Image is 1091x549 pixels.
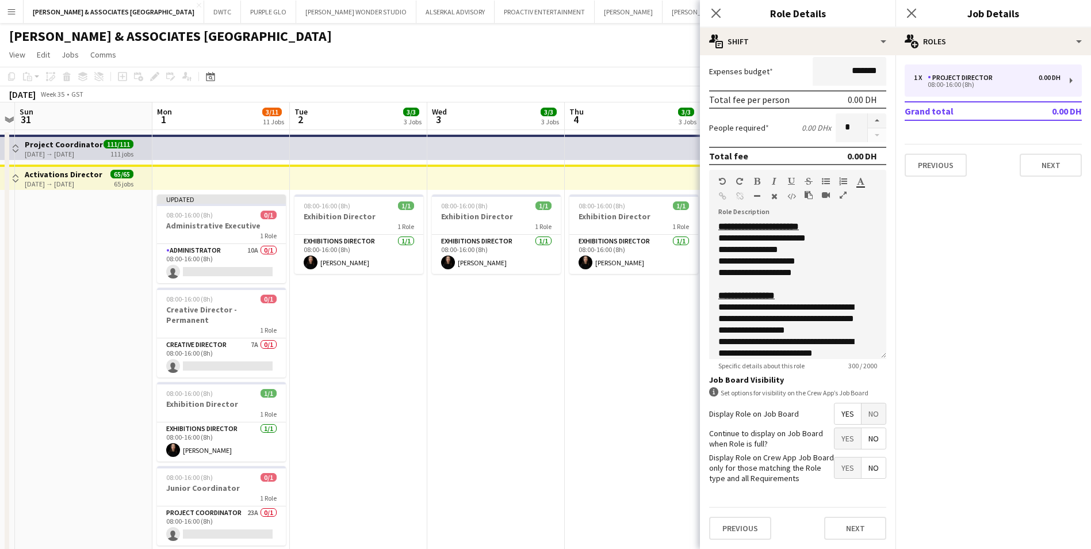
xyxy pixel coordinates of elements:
[709,94,790,105] div: Total fee per person
[157,304,286,325] h3: Creative Director - Permanent
[802,123,831,133] div: 0.00 DH x
[928,74,997,82] div: Project Director
[914,74,928,82] div: 1 x
[37,49,50,60] span: Edit
[157,195,286,283] app-job-card: Updated08:00-16:00 (8h)0/1Administrative Executive1 RoleAdministrator10A0/108:00-16:00 (8h)
[293,113,308,126] span: 2
[868,113,886,128] button: Increase
[709,452,834,484] label: Display Role on Crew App Job Board only for those matching the Role type and all Requirements
[736,177,744,186] button: Redo
[805,177,813,186] button: Strikethrough
[495,1,595,23] button: PROACTIV ENTERTAINMENT
[805,190,813,200] button: Paste as plain text
[709,409,799,419] label: Display Role on Job Board
[862,428,886,449] span: No
[9,49,25,60] span: View
[569,211,698,222] h3: Exhibition Director
[261,473,277,482] span: 0/1
[718,177,726,186] button: Undo
[834,403,861,424] span: Yes
[157,466,286,546] app-job-card: 08:00-16:00 (8h)0/1Junior Coordinator1 RoleProject Coordinator23A0/108:00-16:00 (8h)
[157,244,286,283] app-card-role: Administrator10A0/108:00-16:00 (8h)
[157,399,286,409] h3: Exhibition Director
[261,295,277,303] span: 0/1
[848,94,877,105] div: 0.00 DH
[25,169,102,180] h3: Activations Director
[260,231,277,240] span: 1 Role
[262,108,282,116] span: 3/11
[9,89,36,100] div: [DATE]
[404,117,422,126] div: 3 Jobs
[25,139,103,150] h3: Project Coordinator
[157,506,286,546] app-card-role: Project Coordinator23A0/108:00-16:00 (8h)
[62,49,79,60] span: Jobs
[9,28,332,45] h1: [PERSON_NAME] & ASSOCIATES [GEOGRAPHIC_DATA]
[709,375,886,385] h3: Job Board Visibility
[441,201,488,210] span: 08:00-16:00 (8h)
[541,108,557,116] span: 3/3
[822,177,830,186] button: Unordered List
[787,192,795,201] button: HTML Code
[157,220,286,231] h3: Administrative Executive
[1014,102,1082,120] td: 0.00 DH
[166,295,213,303] span: 08:00-16:00 (8h)
[914,82,1061,87] div: 08:00-16:00 (8h)
[709,66,773,77] label: Expenses budget
[822,190,830,200] button: Insert video
[834,428,861,449] span: Yes
[895,6,1091,21] h3: Job Details
[839,190,847,200] button: Fullscreen
[709,150,748,162] div: Total fee
[261,389,277,398] span: 1/1
[260,410,277,418] span: 1 Role
[416,1,495,23] button: ALSERKAL ADVISORY
[1039,74,1061,82] div: 0.00 DH
[430,113,447,126] span: 3
[166,473,213,482] span: 08:00-16:00 (8h)
[432,211,561,222] h3: Exhibition Director
[709,517,771,540] button: Previous
[114,178,133,188] div: 65 jobs
[856,177,864,186] button: Text Color
[294,235,423,274] app-card-role: Exhibitions Director1/108:00-16:00 (8h)[PERSON_NAME]
[568,113,584,126] span: 4
[847,150,877,162] div: 0.00 DH
[260,326,277,334] span: 1 Role
[679,117,696,126] div: 3 Jobs
[24,1,204,23] button: [PERSON_NAME] & ASSOCIATES [GEOGRAPHIC_DATA]
[263,117,284,126] div: 11 Jobs
[839,177,847,186] button: Ordered List
[166,389,213,398] span: 08:00-16:00 (8h)
[157,382,286,462] app-job-card: 08:00-16:00 (8h)1/1Exhibition Director1 RoleExhibitions Director1/108:00-16:00 (8h)[PERSON_NAME]
[294,195,423,274] app-job-card: 08:00-16:00 (8h)1/1Exhibition Director1 RoleExhibitions Director1/108:00-16:00 (8h)[PERSON_NAME]
[241,1,296,23] button: PURPLE GLO
[535,222,552,231] span: 1 Role
[294,211,423,222] h3: Exhibition Director
[204,1,241,23] button: DWTC
[678,108,694,116] span: 3/3
[595,1,663,23] button: [PERSON_NAME]
[569,235,698,274] app-card-role: Exhibitions Director1/108:00-16:00 (8h)[PERSON_NAME]
[157,338,286,378] app-card-role: Creative Director7A0/108:00-16:00 (8h)
[86,47,121,62] a: Comms
[157,106,172,117] span: Mon
[157,288,286,378] div: 08:00-16:00 (8h)0/1Creative Director - Permanent1 RoleCreative Director7A0/108:00-16:00 (8h)
[569,195,698,274] app-job-card: 08:00-16:00 (8h)1/1Exhibition Director1 RoleExhibitions Director1/108:00-16:00 (8h)[PERSON_NAME]
[20,106,33,117] span: Sun
[296,1,416,23] button: [PERSON_NAME] WONDER STUDIO
[32,47,55,62] a: Edit
[709,361,814,370] span: Specific details about this role
[700,28,895,55] div: Shift
[535,201,552,210] span: 1/1
[90,49,116,60] span: Comms
[110,170,133,178] span: 65/65
[787,177,795,186] button: Underline
[895,28,1091,55] div: Roles
[770,192,778,201] button: Clear Formatting
[260,494,277,502] span: 1 Role
[166,211,213,219] span: 08:00-16:00 (8h)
